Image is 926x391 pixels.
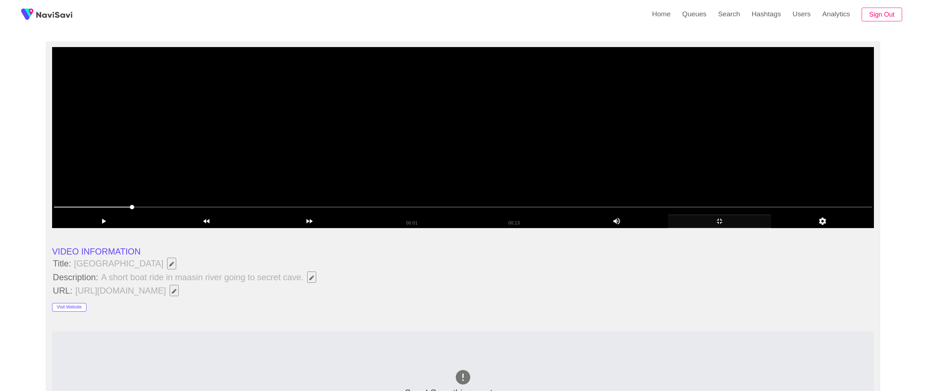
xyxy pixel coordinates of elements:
[52,272,99,282] span: Description:
[52,258,72,268] span: Title:
[52,215,155,228] div: add
[52,247,874,256] li: VIDEO INFORMATION
[73,257,180,270] span: [GEOGRAPHIC_DATA]
[18,5,36,24] img: fireSpot
[307,272,316,283] button: Edit Field
[171,289,177,294] span: Edit Field
[52,303,86,312] button: Visit Website
[406,220,418,226] span: 00:01
[52,300,86,310] a: Visit Website
[167,258,176,269] button: Edit Field
[508,220,520,226] span: 00:13
[75,284,183,297] span: [URL][DOMAIN_NAME]
[36,11,72,18] img: fireSpot
[169,262,175,266] span: Edit Field
[862,8,902,22] button: Sign Out
[155,215,258,228] div: add
[170,285,179,296] button: Edit Field
[771,215,874,228] div: add
[100,271,320,283] span: A short boat ride in maasin river going to secret cave.
[668,215,771,228] div: add
[258,215,361,228] div: add
[565,215,668,226] div: add
[52,286,73,295] span: URL:
[309,276,315,280] span: Edit Field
